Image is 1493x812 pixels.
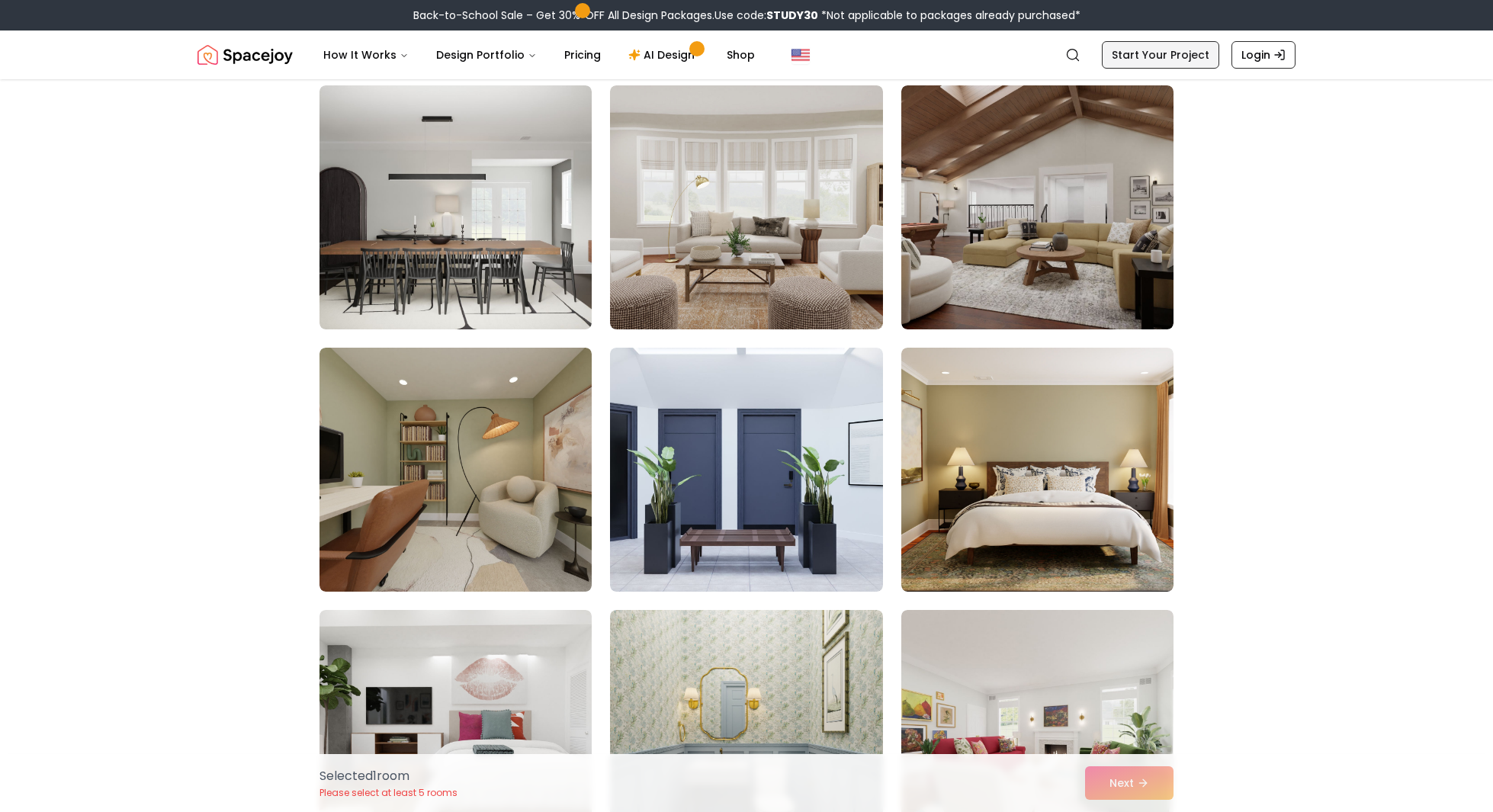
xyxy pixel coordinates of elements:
[1102,41,1219,69] a: Start Your Project
[791,46,810,64] img: United States
[610,85,882,329] img: Room room-14
[552,40,613,70] a: Pricing
[616,40,711,70] a: AI Design
[413,8,1080,23] div: Back-to-School Sale – Get 30% OFF All Design Packages.
[766,8,818,23] b: STUDY30
[714,40,767,70] a: Shop
[319,348,592,592] img: Room room-16
[197,40,293,70] img: Spacejoy Logo
[197,30,1296,79] nav: Global
[714,8,818,23] span: Use code:
[610,348,882,592] img: Room room-17
[319,767,458,785] p: Selected 1 room
[311,40,767,70] nav: Main
[901,85,1174,329] img: Room room-15
[319,787,458,799] p: Please select at least 5 rooms
[901,348,1174,592] img: Room room-18
[311,40,421,70] button: How It Works
[1231,41,1296,69] a: Login
[818,8,1080,23] span: *Not applicable to packages already purchased*
[319,85,592,329] img: Room room-13
[424,40,549,70] button: Design Portfolio
[197,40,293,70] a: Spacejoy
